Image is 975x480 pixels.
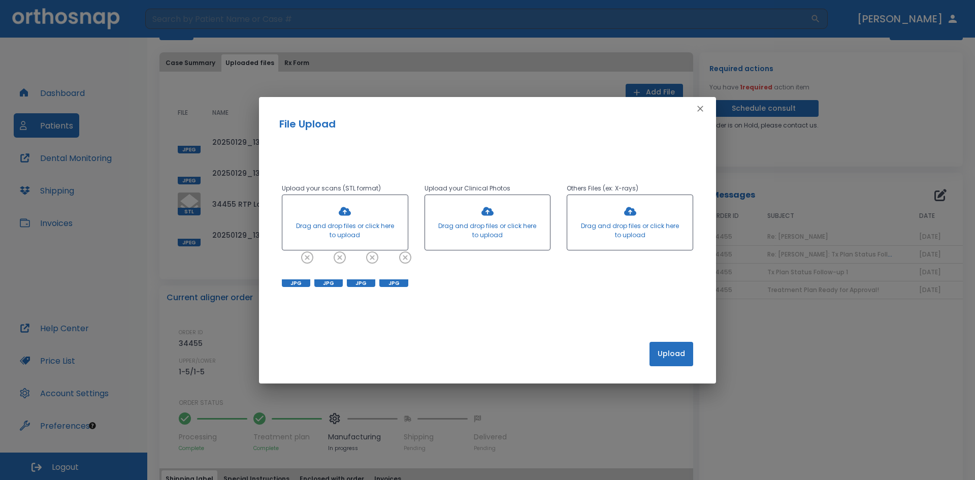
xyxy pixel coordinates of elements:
span: JPG [314,279,343,287]
p: Upload your scans (STL format) [282,182,408,195]
p: Upload your Clinical Photos [425,182,551,195]
button: Upload [649,342,693,366]
span: JPG [282,279,310,287]
p: Others Files (ex: X-rays) [567,182,693,195]
h2: File Upload [279,116,696,132]
span: JPG [379,279,408,287]
span: JPG [347,279,375,287]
